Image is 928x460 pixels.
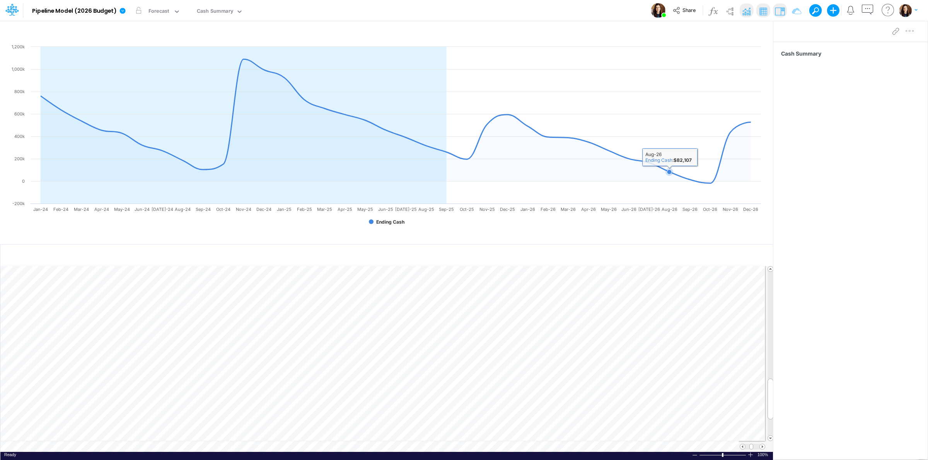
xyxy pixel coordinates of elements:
div: Zoom In [747,452,754,458]
text: 1,000k [12,66,25,72]
a: Notifications [846,6,855,15]
span: 100% [757,452,769,458]
text: Aug-26 [662,207,677,212]
text: Jan-25 [277,207,292,212]
text: Mar-26 [561,207,576,212]
text: Nov-25 [479,207,495,212]
text: Aug-25 [418,207,434,212]
text: May-25 [357,207,373,212]
text: 200k [14,156,25,161]
input: Type a title here [7,248,605,264]
text: 600k [14,111,25,117]
text: Nov-26 [723,207,738,212]
text: Feb-26 [541,207,556,212]
text: Feb-25 [297,207,312,212]
text: Dec-24 [256,207,271,212]
text: [DATE]-24 [152,207,173,212]
div: Zoom Out [692,452,698,458]
text: [DATE]-25 [395,207,417,212]
text: 0 [22,178,25,184]
text: Oct-24 [216,207,230,212]
text: Mar-25 [317,207,332,212]
input: Type a title here [7,24,690,40]
text: Oct-25 [460,207,474,212]
text: Apr-26 [581,207,596,212]
text: Jan-26 [520,207,535,212]
text: Jun-24 [135,207,150,212]
text: 1,200k [12,44,25,49]
text: Dec-26 [743,207,758,212]
text: Sep-25 [439,207,454,212]
text: Dec-25 [500,207,515,212]
text: Apr-25 [338,207,352,212]
span: Ready [4,452,16,457]
div: Zoom level [757,452,769,458]
text: Jun-26 [621,207,636,212]
text: Jun-25 [378,207,393,212]
text: Sep-24 [196,207,211,212]
text: Oct-26 [703,207,717,212]
text: Sep-26 [682,207,698,212]
text: Aug-24 [175,207,191,212]
text: Feb-24 [53,207,68,212]
text: Apr-24 [94,207,109,212]
text: [DATE]-26 [638,207,660,212]
div: Forecast [148,7,169,16]
text: May-26 [601,207,617,212]
div: Zoom [699,452,747,458]
text: Nov-24 [236,207,251,212]
b: Pipeline Model (2026 Budget) [32,8,116,15]
text: May-24 [114,207,130,212]
text: Jan-24 [33,207,48,212]
div: Cash Summary [197,7,234,16]
span: Share [682,7,696,13]
button: Share [669,5,701,17]
text: Ending Cash [376,219,404,225]
text: 800k [14,89,25,94]
text: Mar-24 [74,207,89,212]
div: In Ready mode [4,452,16,458]
img: User Image Icon [651,3,665,18]
div: Zoom [722,453,723,457]
span: Cash Summary [781,49,923,58]
text: -200k [12,201,25,206]
text: 400k [14,134,25,139]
